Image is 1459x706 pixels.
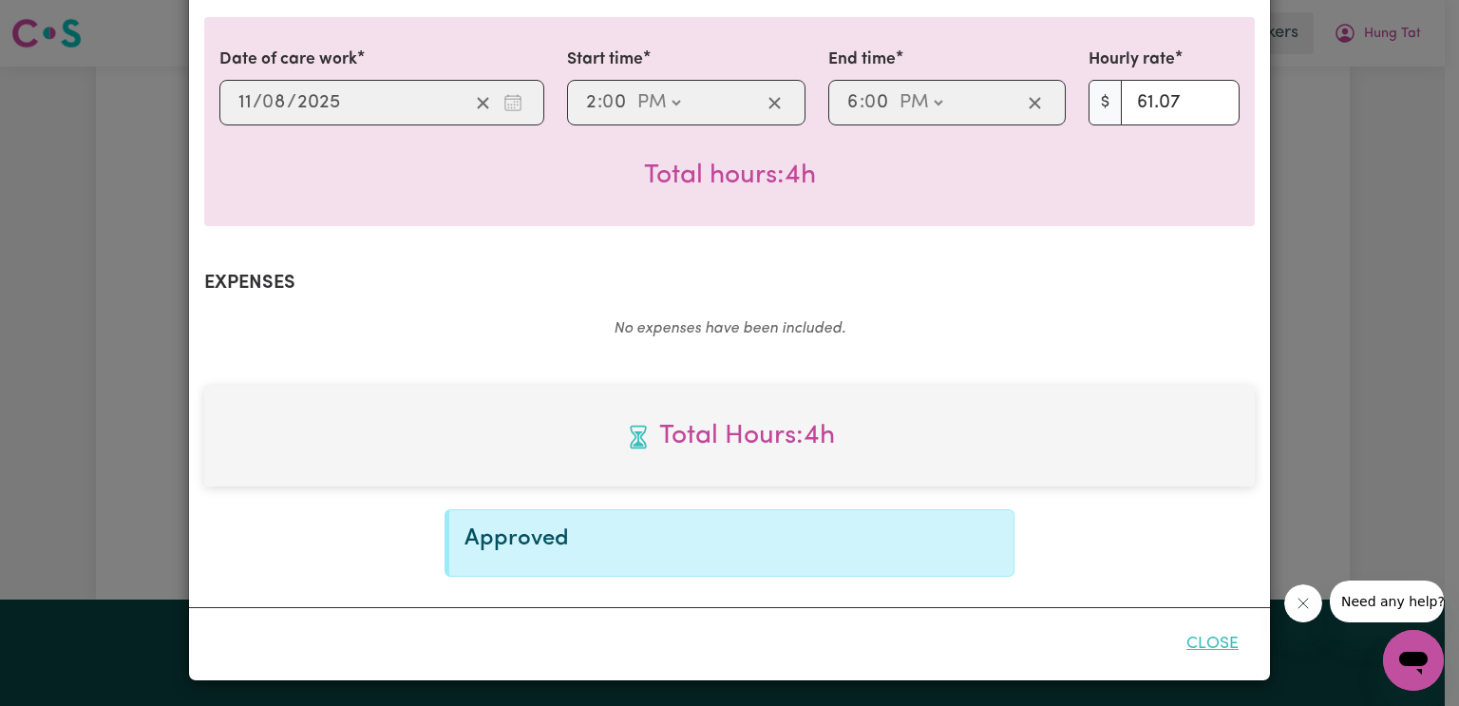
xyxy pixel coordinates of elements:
span: 0 [864,93,876,112]
span: Total hours worked: 4 hours [644,162,816,189]
button: Close [1170,623,1255,665]
label: Hourly rate [1089,48,1175,72]
h2: Expenses [204,272,1255,295]
label: Date of care work [219,48,357,72]
input: -- [603,88,628,117]
iframe: Message from company [1330,581,1444,622]
input: -- [237,88,253,117]
span: : [860,92,864,113]
input: -- [263,88,287,117]
input: -- [585,88,597,117]
span: 0 [262,93,274,112]
label: End time [828,48,896,72]
span: Approved [464,527,569,550]
input: -- [865,88,890,117]
span: 0 [602,93,614,112]
span: Total hours worked: 4 hours [219,416,1240,456]
span: Need any help? [11,13,115,29]
span: : [597,92,602,113]
label: Start time [567,48,643,72]
button: Clear date [468,88,498,117]
span: / [253,92,262,113]
span: $ [1089,80,1122,125]
input: -- [846,88,860,117]
em: No expenses have been included. [614,321,845,336]
span: / [287,92,296,113]
button: Enter the date of care work [498,88,528,117]
input: ---- [296,88,341,117]
iframe: Button to launch messaging window [1383,630,1444,691]
iframe: Close message [1284,584,1322,622]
